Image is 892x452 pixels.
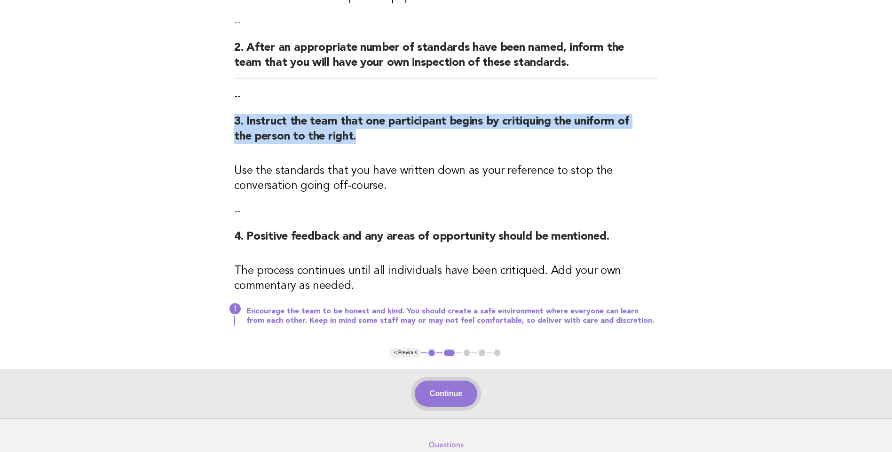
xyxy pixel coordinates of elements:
[234,16,658,29] p: --
[442,348,456,358] button: 2
[234,114,658,152] h2: 3. Instruct the team that one participant begins by critiquing the uniform of the person to the r...
[428,440,464,450] a: Questions
[234,40,658,78] h2: 2. After an appropriate number of standards have been named, inform the team that you will have y...
[427,348,436,358] button: 1
[234,90,658,103] p: --
[234,229,658,252] h2: 4. Positive feedback and any areas of opportunity should be mentioned.
[246,307,658,326] p: Encourage the team to be honest and kind. You should create a safe environment where everyone can...
[234,205,658,218] p: --
[390,348,421,358] button: < Previous
[415,381,477,407] button: Continue
[234,164,658,194] h3: Use the standards that you have written down as your reference to stop the conversation going off...
[234,264,658,294] h3: The process continues until all individuals have been critiqued. Add your own commentary as needed.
